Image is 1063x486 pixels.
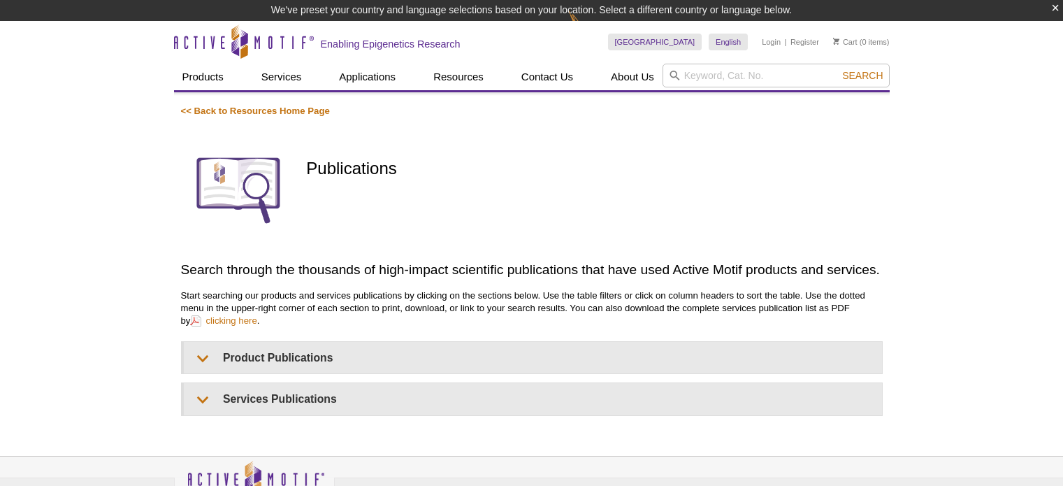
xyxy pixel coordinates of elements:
[608,34,702,50] a: [GEOGRAPHIC_DATA]
[425,64,492,90] a: Resources
[181,290,883,327] p: Start searching our products and services publications by clicking on the sections below. Use the...
[833,38,839,45] img: Your Cart
[785,34,787,50] li: |
[321,38,461,50] h2: Enabling Epigenetics Research
[709,34,748,50] a: English
[602,64,663,90] a: About Us
[833,34,890,50] li: (0 items)
[190,314,256,327] a: clicking here
[253,64,310,90] a: Services
[838,69,887,82] button: Search
[762,37,781,47] a: Login
[790,37,819,47] a: Register
[184,383,882,415] summary: Services Publications
[181,260,883,279] h2: Search through the thousands of high-impact scientific publications that have used Active Motif p...
[184,342,882,373] summary: Product Publications
[842,70,883,81] span: Search
[569,10,606,43] img: Change Here
[181,131,296,247] img: Publications
[663,64,890,87] input: Keyword, Cat. No.
[306,159,882,180] h1: Publications
[174,64,232,90] a: Products
[833,37,858,47] a: Cart
[181,106,330,116] a: << Back to Resources Home Page
[513,64,581,90] a: Contact Us
[331,64,404,90] a: Applications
